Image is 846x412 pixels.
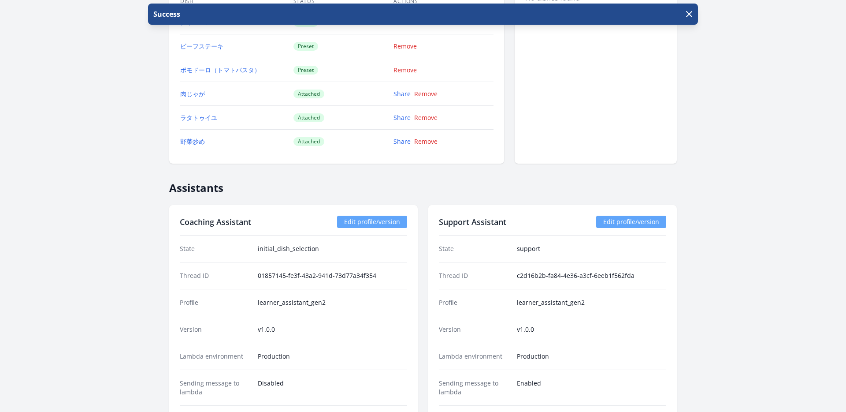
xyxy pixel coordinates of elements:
[180,90,205,98] a: 肉じゃが
[596,216,666,228] a: Edit profile/version
[258,379,407,397] dd: Disabled
[439,216,506,228] h2: Support Assistant
[258,352,407,361] dd: Production
[293,113,324,122] span: Attached
[393,42,417,50] a: Remove
[180,216,251,228] h2: Coaching Assistant
[517,298,666,307] dd: learner_assistant_gen2
[393,90,411,98] a: Share
[517,379,666,397] dd: Enabled
[258,244,407,253] dd: initial_dish_selection
[414,90,438,98] a: Remove
[152,9,180,19] p: Success
[337,216,407,228] a: Edit profile/version
[439,325,510,334] dt: Version
[180,298,251,307] dt: Profile
[439,379,510,397] dt: Sending message to lambda
[439,298,510,307] dt: Profile
[414,137,438,146] a: Remove
[180,113,217,122] a: ラタトゥイユ
[258,325,407,334] dd: v1.0.0
[180,42,223,50] a: ビーフステーキ
[439,352,510,361] dt: Lambda environment
[180,137,205,146] a: 野菜炒め
[180,66,260,74] a: ポモドーロ（トマトパスタ）
[258,298,407,307] dd: learner_assistant_gen2
[180,244,251,253] dt: State
[258,271,407,280] dd: 01857145-fe3f-43a2-941d-73d77a34f354
[517,325,666,334] dd: v1.0.0
[293,42,318,51] span: Preset
[293,90,324,98] span: Attached
[517,244,666,253] dd: support
[517,352,666,361] dd: Production
[393,137,411,146] a: Share
[180,379,251,397] dt: Sending message to lambda
[180,325,251,334] dt: Version
[293,66,318,75] span: Preset
[180,271,251,280] dt: Thread ID
[180,352,251,361] dt: Lambda environment
[169,174,677,195] h2: Assistants
[414,113,438,122] a: Remove
[517,271,666,280] dd: c2d16b2b-fa84-4e36-a3cf-6eeb1f562fda
[293,137,324,146] span: Attached
[439,244,510,253] dt: State
[439,271,510,280] dt: Thread ID
[393,113,411,122] a: Share
[393,66,417,74] a: Remove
